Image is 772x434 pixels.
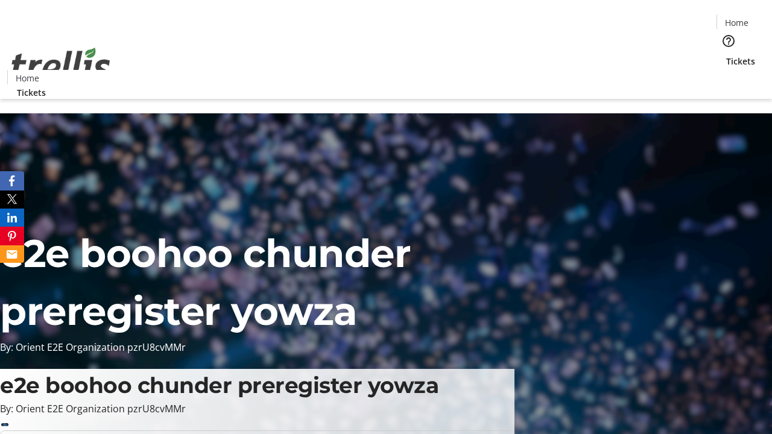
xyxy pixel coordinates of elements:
[8,72,46,84] a: Home
[7,34,115,95] img: Orient E2E Organization pzrU8cvMMr's Logo
[717,68,741,92] button: Cart
[16,72,39,84] span: Home
[7,86,55,99] a: Tickets
[717,29,741,53] button: Help
[726,55,755,68] span: Tickets
[717,16,756,29] a: Home
[17,86,46,99] span: Tickets
[717,55,765,68] a: Tickets
[725,16,748,29] span: Home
